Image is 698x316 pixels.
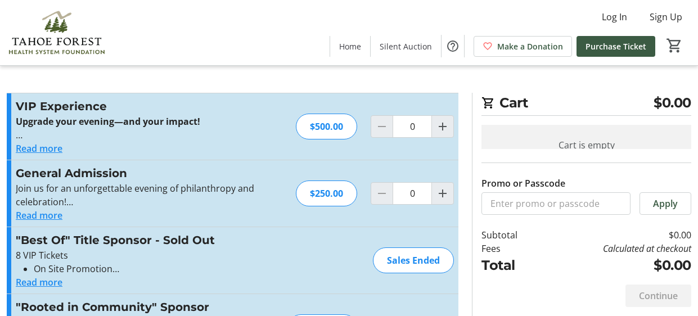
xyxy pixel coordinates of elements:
img: Tahoe Forest Health System Foundation's Logo [7,4,107,61]
h3: "Rooted in Community" Sponsor [16,299,262,315]
h3: "Best Of" Title Sponsor - Sold Out [16,232,262,249]
button: Help [442,35,464,57]
td: $0.00 [542,255,691,276]
span: $0.00 [654,93,691,113]
input: Enter promo or passcode [481,192,631,215]
div: $500.00 [296,114,357,139]
td: Calculated at checkout [542,242,691,255]
div: Cart is empty [481,125,691,165]
button: Read more [16,276,62,289]
p: 8 VIP Tickets [16,249,262,262]
td: Subtotal [481,228,542,242]
p: Join us for an unforgettable evening of philanthropy and celebration! [16,182,262,209]
button: Cart [664,35,685,56]
button: Increment by one [432,183,453,204]
a: Home [330,36,370,57]
button: Read more [16,209,62,222]
span: Purchase Ticket [586,40,646,52]
a: Make a Donation [474,36,572,57]
span: Sign Up [650,10,682,24]
a: Silent Auction [371,36,441,57]
li: On Site Promotion [34,262,262,276]
button: Log In [593,8,636,26]
label: Promo or Passcode [481,177,565,190]
button: Sign Up [641,8,691,26]
div: Sales Ended [373,247,454,273]
button: Apply [640,192,691,215]
h2: Cart [481,93,691,116]
span: Silent Auction [380,40,432,52]
td: Total [481,255,542,276]
button: Read more [16,142,62,155]
strong: Upgrade your evening—and your impact! [16,115,200,128]
input: General Admission Quantity [393,182,432,205]
input: VIP Experience Quantity [393,115,432,138]
a: Purchase Ticket [577,36,655,57]
span: Log In [602,10,627,24]
h3: General Admission [16,165,262,182]
span: Home [339,40,361,52]
td: $0.00 [542,228,691,242]
button: Increment by one [432,116,453,137]
h3: VIP Experience [16,98,262,115]
span: Make a Donation [497,40,563,52]
td: Fees [481,242,542,255]
span: Apply [653,197,678,210]
div: $250.00 [296,180,357,206]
